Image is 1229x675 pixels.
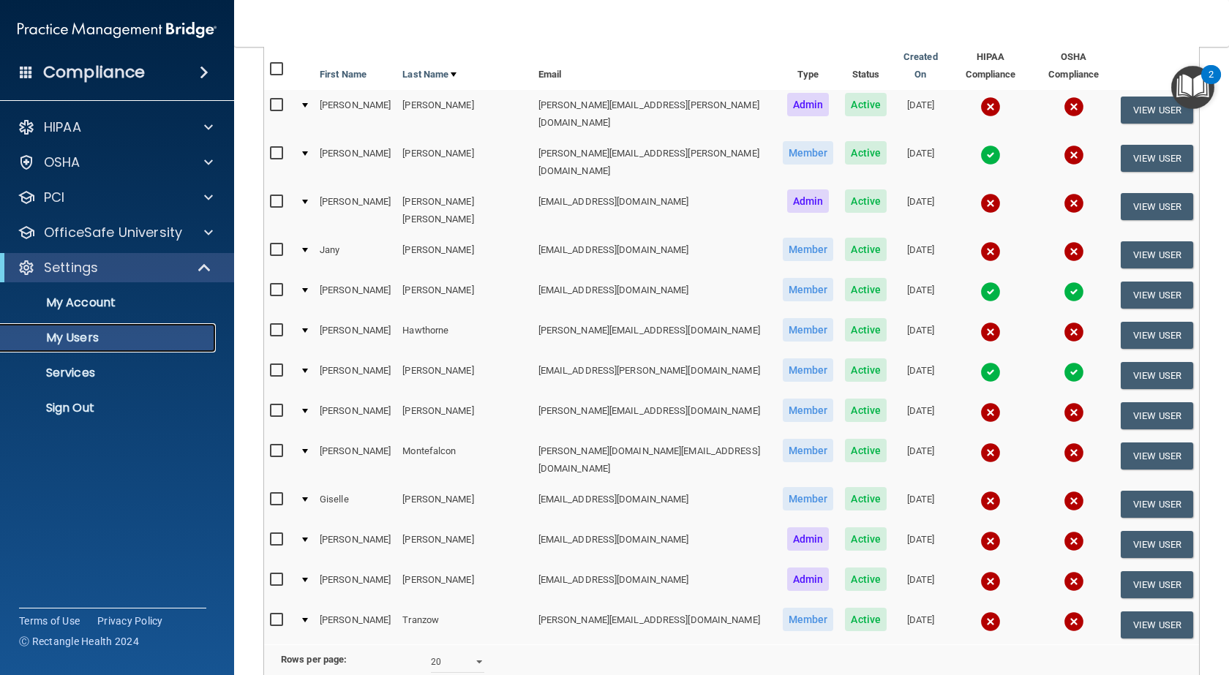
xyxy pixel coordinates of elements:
td: [EMAIL_ADDRESS][PERSON_NAME][DOMAIN_NAME] [533,355,777,396]
td: [PERSON_NAME] [314,138,396,186]
td: [PERSON_NAME] [314,186,396,235]
p: HIPAA [44,118,81,136]
p: OfficeSafe University [44,224,182,241]
img: cross.ca9f0e7f.svg [1064,241,1084,262]
img: cross.ca9f0e7f.svg [1064,491,1084,511]
td: [PERSON_NAME][EMAIL_ADDRESS][DOMAIN_NAME] [533,315,777,355]
span: Member [783,358,834,382]
span: Active [845,567,887,591]
a: Created On [898,48,943,83]
span: Active [845,238,887,261]
td: [EMAIL_ADDRESS][DOMAIN_NAME] [533,565,777,605]
a: Privacy Policy [97,614,163,628]
img: PMB logo [18,15,217,45]
span: Active [845,358,887,382]
span: Member [783,439,834,462]
button: Open Resource Center, 2 new notifications [1171,66,1214,109]
span: Member [783,141,834,165]
td: [EMAIL_ADDRESS][DOMAIN_NAME] [533,484,777,524]
div: 2 [1209,75,1214,94]
td: [PERSON_NAME] [314,605,396,644]
button: View User [1121,362,1193,389]
td: [DATE] [892,275,949,315]
button: View User [1121,282,1193,309]
span: Admin [787,189,830,213]
td: [PERSON_NAME] [314,396,396,436]
img: cross.ca9f0e7f.svg [1064,531,1084,551]
span: Member [783,487,834,510]
h4: Compliance [43,62,145,83]
td: [DATE] [892,524,949,565]
td: [PERSON_NAME] [396,235,532,275]
button: View User [1121,193,1193,220]
span: Active [845,487,887,510]
td: [DATE] [892,484,949,524]
img: cross.ca9f0e7f.svg [1064,97,1084,117]
img: cross.ca9f0e7f.svg [980,442,1001,463]
td: [PERSON_NAME] [314,565,396,605]
td: [PERSON_NAME] [396,565,532,605]
td: [DATE] [892,396,949,436]
td: [PERSON_NAME] [314,436,396,484]
img: cross.ca9f0e7f.svg [1064,322,1084,342]
td: [DATE] [892,565,949,605]
td: [DATE] [892,436,949,484]
span: Admin [787,93,830,116]
a: Settings [18,259,212,276]
td: [PERSON_NAME] [396,524,532,565]
span: Active [845,608,887,631]
td: [PERSON_NAME][DOMAIN_NAME][EMAIL_ADDRESS][DOMAIN_NAME] [533,436,777,484]
td: [PERSON_NAME] [314,524,396,565]
a: OfficeSafe University [18,224,213,241]
p: My Users [10,331,209,345]
img: cross.ca9f0e7f.svg [980,241,1001,262]
td: [PERSON_NAME] [396,484,532,524]
td: [PERSON_NAME][EMAIL_ADDRESS][PERSON_NAME][DOMAIN_NAME] [533,138,777,186]
span: Active [845,439,887,462]
img: cross.ca9f0e7f.svg [1064,442,1084,463]
a: Terms of Use [19,614,80,628]
td: [PERSON_NAME] [396,275,532,315]
td: [PERSON_NAME] [396,138,532,186]
a: OSHA [18,154,213,171]
td: [DATE] [892,186,949,235]
span: Active [845,189,887,213]
span: Admin [787,527,830,551]
button: View User [1121,97,1193,124]
b: Rows per page: [281,654,347,665]
td: [PERSON_NAME] [314,315,396,355]
td: [EMAIL_ADDRESS][DOMAIN_NAME] [533,186,777,235]
a: Last Name [402,66,456,83]
span: Member [783,278,834,301]
button: View User [1121,491,1193,518]
th: OSHA Compliance [1032,42,1115,90]
td: [DATE] [892,235,949,275]
img: cross.ca9f0e7f.svg [980,97,1001,117]
td: Tranzow [396,605,532,644]
img: tick.e7d51cea.svg [980,362,1001,382]
button: View User [1121,241,1193,268]
th: Type [777,42,840,90]
th: Email [533,42,777,90]
td: Jany [314,235,396,275]
a: First Name [320,66,367,83]
th: HIPAA Compliance [949,42,1033,90]
img: cross.ca9f0e7f.svg [980,531,1001,551]
td: Montefalcon [396,436,532,484]
td: [EMAIL_ADDRESS][DOMAIN_NAME] [533,275,777,315]
iframe: Drift Widget Chat Controller [976,571,1211,630]
td: [PERSON_NAME] [396,355,532,396]
td: [DATE] [892,90,949,138]
td: [PERSON_NAME] [PERSON_NAME] [396,186,532,235]
th: Status [839,42,892,90]
button: View User [1121,442,1193,470]
span: Active [845,527,887,551]
img: cross.ca9f0e7f.svg [1064,402,1084,423]
span: Active [845,318,887,342]
img: tick.e7d51cea.svg [1064,362,1084,382]
img: tick.e7d51cea.svg [980,145,1001,165]
td: [DATE] [892,315,949,355]
p: Services [10,366,209,380]
td: [PERSON_NAME] [314,355,396,396]
button: View User [1121,322,1193,349]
